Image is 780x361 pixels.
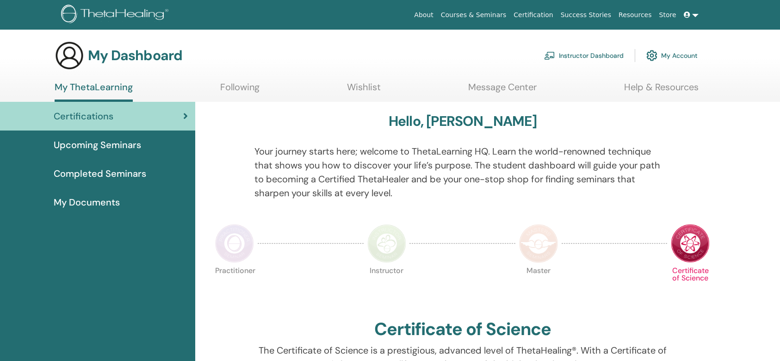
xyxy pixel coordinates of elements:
a: Store [656,6,680,24]
span: Certifications [54,109,113,123]
span: Upcoming Seminars [54,138,141,152]
a: Following [220,81,260,100]
a: My Account [646,45,698,66]
a: Wishlist [347,81,381,100]
h2: Certificate of Science [374,319,551,340]
img: logo.png [61,5,172,25]
a: About [410,6,437,24]
span: My Documents [54,195,120,209]
a: My ThetaLearning [55,81,133,102]
h3: Hello, [PERSON_NAME] [389,113,537,130]
a: Certification [510,6,557,24]
img: Certificate of Science [671,224,710,263]
img: Practitioner [215,224,254,263]
p: Your journey starts here; welcome to ThetaLearning HQ. Learn the world-renowned technique that sh... [254,144,670,200]
a: Resources [615,6,656,24]
img: cog.svg [646,48,657,63]
span: Completed Seminars [54,167,146,180]
p: Instructor [367,267,406,306]
p: Certificate of Science [671,267,710,306]
img: generic-user-icon.jpg [55,41,84,70]
img: Instructor [367,224,406,263]
p: Master [519,267,558,306]
img: chalkboard-teacher.svg [544,51,555,60]
img: Master [519,224,558,263]
a: Courses & Seminars [437,6,510,24]
a: Success Stories [557,6,615,24]
a: Message Center [468,81,537,100]
h3: My Dashboard [88,47,182,64]
a: Help & Resources [624,81,699,100]
a: Instructor Dashboard [544,45,624,66]
p: Practitioner [215,267,254,306]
